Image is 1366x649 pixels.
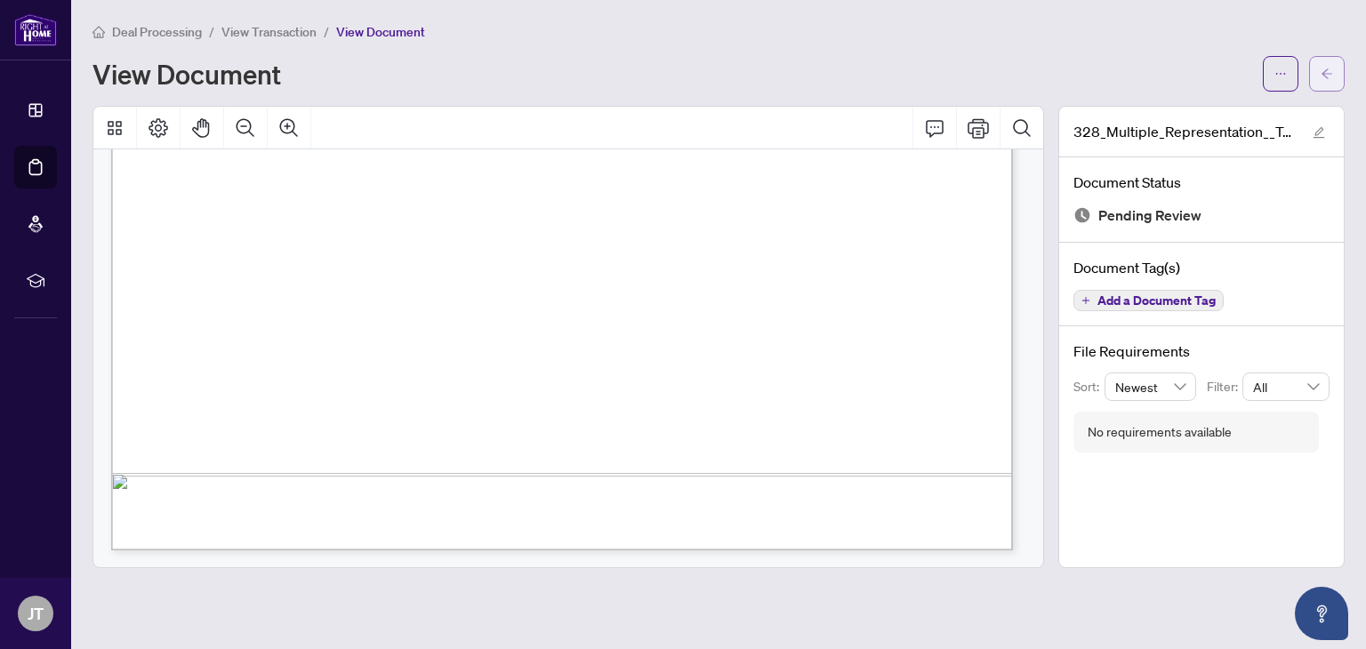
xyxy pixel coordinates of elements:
[1073,377,1105,397] p: Sort:
[1098,204,1201,228] span: Pending Review
[92,60,281,88] h1: View Document
[221,24,317,40] span: View Transaction
[14,13,57,46] img: logo
[1097,294,1216,307] span: Add a Document Tag
[1073,206,1091,224] img: Document Status
[1115,373,1186,400] span: Newest
[1253,373,1319,400] span: All
[336,24,425,40] span: View Document
[209,21,214,42] li: /
[1321,68,1333,80] span: arrow-left
[92,26,105,38] span: home
[112,24,202,40] span: Deal Processing
[1274,68,1287,80] span: ellipsis
[1207,377,1242,397] p: Filter:
[1073,341,1330,362] h4: File Requirements
[1073,257,1330,278] h4: Document Tag(s)
[1313,126,1325,139] span: edit
[1073,172,1330,193] h4: Document Status
[1073,290,1224,311] button: Add a Document Tag
[324,21,329,42] li: /
[1073,121,1296,142] span: 328_Multiple_Representation__Tenant_Acknowledgment___Consent_Disclosure_-_PropTx-OREA__3_.pdf
[28,601,44,626] span: JT
[1088,422,1232,442] div: No requirements available
[1081,296,1090,305] span: plus
[1295,587,1348,640] button: Open asap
